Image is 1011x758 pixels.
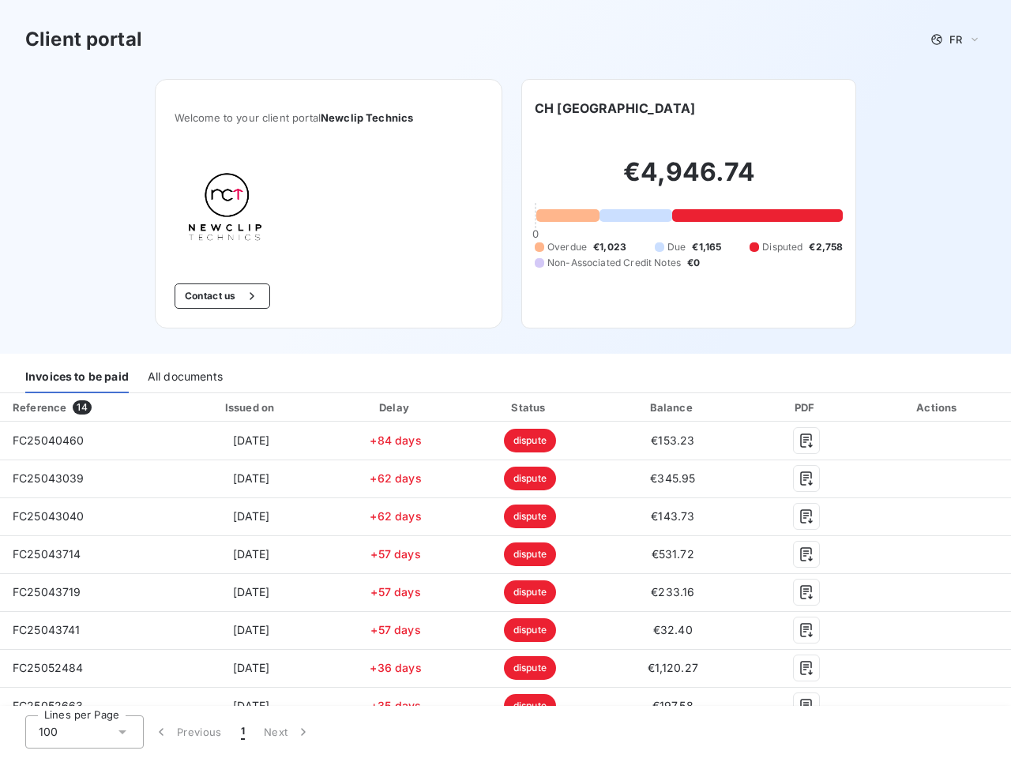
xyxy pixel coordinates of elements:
span: FC25043039 [13,471,85,485]
span: €143.73 [651,509,694,523]
span: €1,023 [593,240,626,254]
span: dispute [504,580,556,604]
img: Company logo [175,162,276,258]
span: FC25040460 [13,433,85,447]
span: 14 [73,400,91,415]
button: 1 [231,715,254,749]
span: €345.95 [650,471,695,485]
span: €32.40 [653,623,693,636]
button: Previous [144,715,231,749]
span: €0 [687,256,700,270]
span: €1,165 [692,240,721,254]
div: PDF [750,400,862,415]
span: dispute [504,467,556,490]
div: Delay [333,400,458,415]
div: Invoices to be paid [25,360,129,393]
span: +35 days [370,699,421,712]
span: €2,758 [809,240,843,254]
span: €153.23 [651,433,694,447]
span: +62 days [370,471,421,485]
span: +36 days [370,661,421,674]
span: dispute [504,694,556,718]
span: [DATE] [233,699,270,712]
span: dispute [504,656,556,680]
span: Due [667,240,686,254]
span: [DATE] [233,623,270,636]
div: Actions [869,400,1008,415]
div: Status [464,400,595,415]
span: FC25052663 [13,699,84,712]
span: dispute [504,542,556,566]
span: FC25043714 [13,547,81,561]
span: FR [949,33,962,46]
span: [DATE] [233,433,270,447]
span: dispute [504,618,556,642]
span: 0 [532,227,539,240]
span: €233.16 [651,585,694,599]
span: €197.58 [652,699,693,712]
h2: €4,946.74 [535,156,843,204]
div: Balance [602,400,745,415]
span: [DATE] [233,661,270,674]
div: Issued on [175,400,327,415]
span: +57 days [370,623,420,636]
div: All documents [148,360,223,393]
span: FC25043040 [13,509,85,523]
span: Overdue [547,240,587,254]
span: 100 [39,724,58,740]
button: Contact us [175,283,270,309]
h6: CH [GEOGRAPHIC_DATA] [535,99,695,118]
span: +84 days [370,433,421,447]
span: [DATE] [233,585,270,599]
span: [DATE] [233,547,270,561]
span: Disputed [762,240,802,254]
span: €531.72 [652,547,694,561]
span: dispute [504,505,556,528]
span: FC25052484 [13,661,84,674]
span: 1 [241,724,245,740]
span: +57 days [370,585,420,599]
span: FC25043741 [13,623,81,636]
span: Welcome to your client portal [175,111,483,124]
span: FC25043719 [13,585,81,599]
span: dispute [504,429,556,452]
button: Next [254,715,321,749]
span: [DATE] [233,471,270,485]
span: +62 days [370,509,421,523]
span: [DATE] [233,509,270,523]
span: Newclip Technics [321,111,413,124]
span: €1,120.27 [648,661,698,674]
div: Reference [13,401,66,414]
h3: Client portal [25,25,142,54]
span: Non-Associated Credit Notes [547,256,681,270]
span: +57 days [370,547,420,561]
